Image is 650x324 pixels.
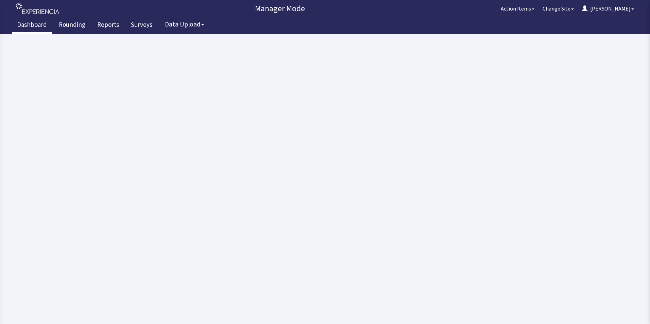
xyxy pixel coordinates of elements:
button: Change Site [538,2,578,15]
button: Action Items [497,2,538,15]
button: Data Upload [161,18,208,31]
a: Rounding [54,17,90,34]
a: Surveys [126,17,157,34]
p: Manager Mode [63,3,497,14]
img: experiencia_logo.png [16,3,59,14]
a: Reports [92,17,124,34]
a: Dashboard [12,17,52,34]
button: [PERSON_NAME] [578,2,638,15]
